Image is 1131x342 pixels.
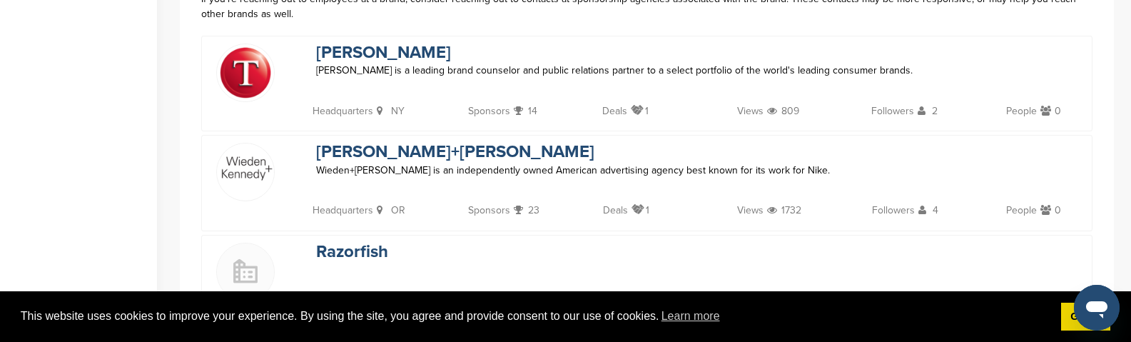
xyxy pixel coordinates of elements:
p: 809 [767,102,799,124]
p: People [1006,201,1037,219]
a: dismiss cookie message [1061,303,1110,331]
p: 0 [1040,102,1061,124]
p: Views [737,102,764,120]
p: Headquarters [313,201,373,219]
p: [PERSON_NAME] is a leading brand counselor and public relations partner to a select portfolio of ... [316,61,1063,79]
a: Razorfish [316,241,388,262]
p: Followers [871,102,914,120]
p: Headquarters [313,102,373,120]
p: Deals [603,201,628,219]
span: This website uses cookies to improve your experience. By using the site, you agree and provide co... [21,306,1050,327]
p: 1732 [767,201,801,223]
p: Sponsors [468,201,510,219]
p: Sponsors [468,102,510,120]
p: Deals [602,102,627,120]
p: Followers [872,201,915,219]
p: Views [737,201,764,219]
p: 1 [632,201,649,223]
p: 14 [514,102,537,124]
iframe: Button to launch messaging window [1074,285,1120,331]
p: 2 [918,102,938,124]
p: NY [377,102,405,124]
a: [PERSON_NAME] [316,42,451,63]
p: Wieden+[PERSON_NAME] is an independently owned American advertising agency best known for its wor... [316,161,1063,179]
img: Buildingmissing [217,243,274,301]
img: Screen shot 2015 02 05 at 10.22.12 am [217,144,274,194]
a: learn more about cookies [659,306,722,327]
p: 0 [1040,201,1061,223]
p: OR [377,201,405,223]
p: People [1006,102,1037,120]
p: 4 [918,201,938,223]
a: [PERSON_NAME]+[PERSON_NAME] [316,141,594,162]
p: 23 [514,201,539,223]
p: 1 [631,102,649,124]
img: Ty [217,44,274,101]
